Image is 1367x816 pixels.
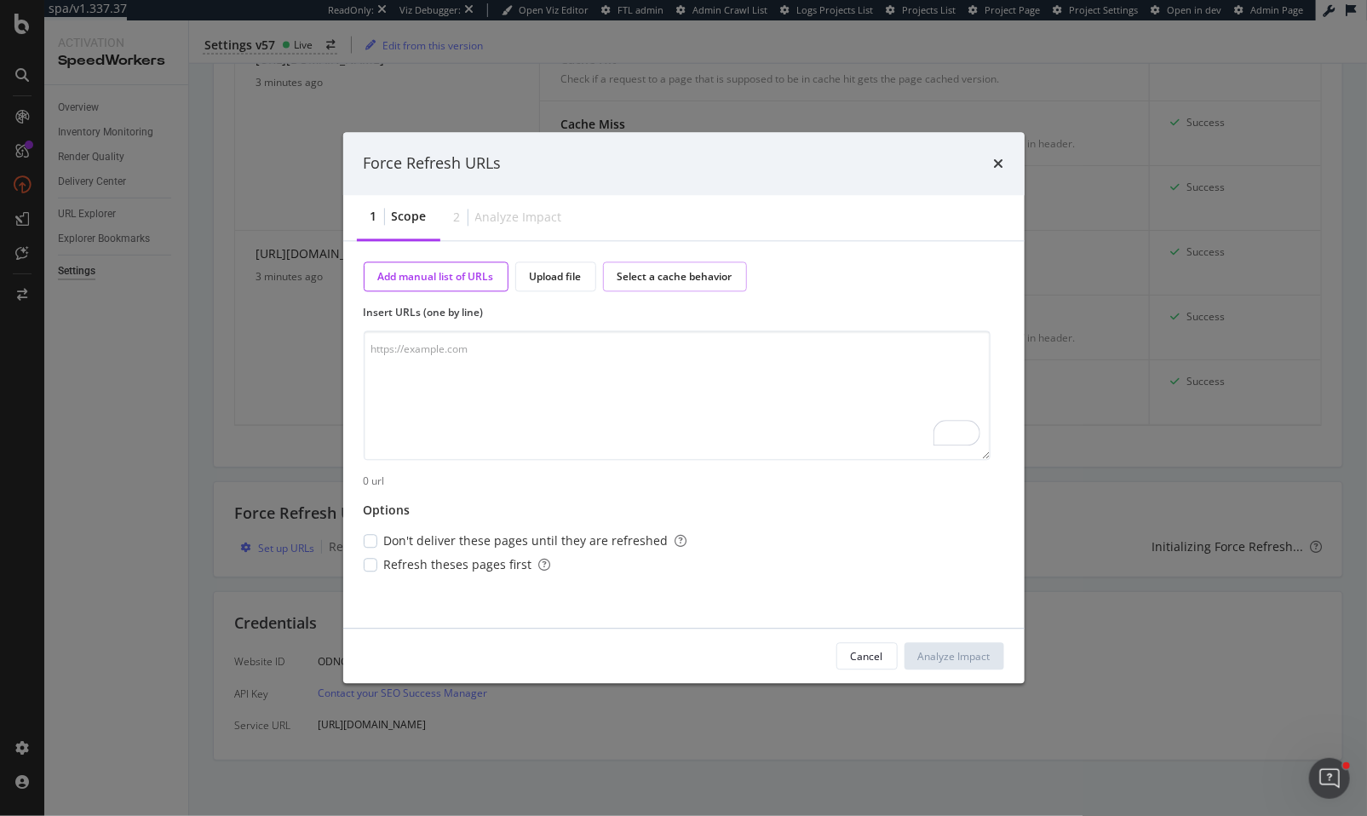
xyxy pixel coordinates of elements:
[994,152,1004,175] div: times
[905,643,1004,670] button: Analyze Impact
[364,503,411,520] div: Options
[851,649,883,664] div: Cancel
[454,210,461,227] div: 2
[370,208,377,225] div: 1
[392,208,427,225] div: Scope
[364,305,991,319] label: Insert URLs (one by line)
[364,330,991,460] textarea: To enrich screen reader interactions, please activate Accessibility in Grammarly extension settings
[384,557,551,574] span: Refresh theses pages first
[530,269,582,284] div: Upload file
[836,643,898,670] button: Cancel
[364,474,1004,488] div: 0 url
[475,210,562,227] div: Analyze Impact
[1309,758,1350,799] iframe: Intercom live chat
[384,533,687,550] span: Don't deliver these pages until they are refreshed
[918,649,991,664] div: Analyze Impact
[617,269,732,284] div: Select a cache behavior
[364,152,502,175] div: Force Refresh URLs
[378,269,494,284] div: Add manual list of URLs
[343,132,1025,683] div: modal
